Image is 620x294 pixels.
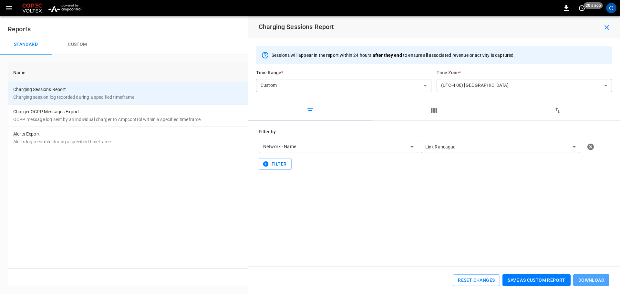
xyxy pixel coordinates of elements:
[21,2,43,14] img: Customer Logo
[421,138,580,155] div: Link Rancagua
[8,24,612,34] h6: Reports
[573,274,609,286] button: Download
[8,127,449,149] td: Alerts Export
[606,3,616,13] div: profile-icon
[259,141,418,153] div: Network - Name
[584,2,603,9] span: 20 s ago
[259,128,609,136] h6: Filter by
[259,158,292,170] button: Filter
[8,82,449,105] td: Charging Sessions Report
[8,105,449,127] td: Charger OCPP Messages Export
[577,3,587,13] button: set refresh interval
[13,138,444,145] p: Alerts log recorded during a specified timeframe.
[13,94,444,100] p: Charging session log recorded during a specified timeframe.
[502,274,570,286] button: Save as custom report
[453,274,500,286] button: Reset Changes
[52,34,103,55] button: Custom
[46,2,84,14] img: ampcontrol.io logo
[437,69,612,76] h6: Time Zone
[256,79,431,92] div: Custom
[256,69,431,76] h6: Time Range
[373,53,402,58] span: after they end
[272,52,515,58] p: Sessions will appear in the report within 24 hours to ensure all associated revenue or activity i...
[13,116,444,123] p: OCPP message log sent by an individual charger to Ampcontrol within a specified timeframe.
[8,63,449,82] th: Name
[437,79,612,92] div: (UTC-4:00) [GEOGRAPHIC_DATA]
[259,22,334,32] h6: Charging Sessions Report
